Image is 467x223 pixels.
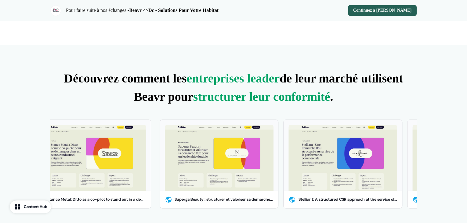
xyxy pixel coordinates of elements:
[186,71,280,85] span: entreprises leader
[193,90,330,104] span: structurer leur conformité
[298,196,397,203] div: Stelliant: A structured CSR approach at the service of commercial performance
[283,119,402,208] button: Stelliant: A structured CSR approach at the service of commercial performanceStelliant: A structu...
[50,69,417,106] p: Découvrez comment les de leur marché utilisent Beavr pour .
[38,125,146,191] img: Stanco Metal: Ditto as a co-pilot to stand out in a demanding industrial sector
[32,119,151,208] button: Stanco Metal: Ditto as a co-pilot to stand out in a demanding industrial sectorStanco Metal: Ditt...
[348,5,417,16] button: Continuez à [PERSON_NAME]
[165,125,273,191] img: Superga Beauty : structurer et valoriser sa démarche RSE pour un leadership durable
[66,7,219,14] p: Pour faire suite à nos échanges -
[160,119,278,208] button: Superga Beauty : structurer et valoriser sa démarche RSE pour un leadership durableSuperga Beauty...
[10,200,51,213] button: Content Hub
[288,125,397,191] img: Stelliant: A structured CSR approach at the service of commercial performance
[24,204,47,210] div: Content Hub
[175,196,273,203] div: Superga Beauty : structurer et valoriser sa démarche RSE pour un leadership durable
[47,196,146,203] div: Stanco Metal: Ditto as a co-pilot to stand out in a demanding industrial sector
[129,8,219,13] strong: Beavr <>Dc - Solutions Pour Votre Habitat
